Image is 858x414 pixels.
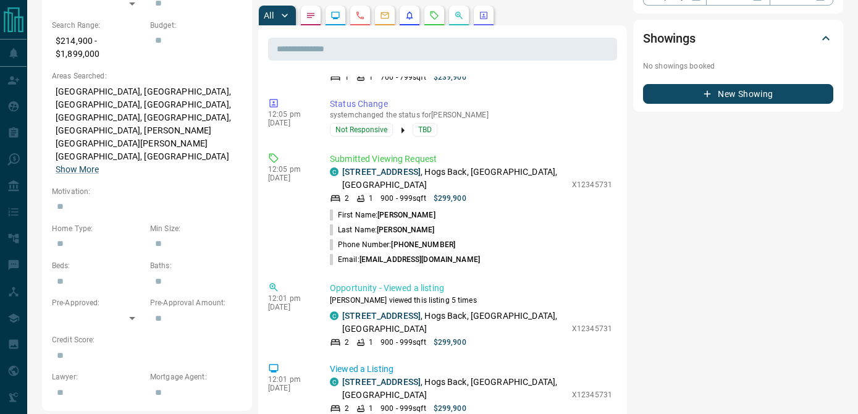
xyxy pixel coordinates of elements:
[572,179,612,190] p: X12345731
[342,311,421,321] a: [STREET_ADDRESS]
[479,11,489,20] svg: Agent Actions
[268,165,311,174] p: 12:05 pm
[454,11,464,20] svg: Opportunities
[434,403,466,414] p: $299,900
[52,334,242,345] p: Credit Score:
[335,124,387,136] span: Not Responsive
[330,224,435,235] p: Last Name:
[434,72,466,83] p: $239,900
[150,260,242,271] p: Baths:
[369,72,373,83] p: 1
[330,167,339,176] div: condos.ca
[52,223,144,234] p: Home Type:
[342,376,566,402] p: , Hogs Back, [GEOGRAPHIC_DATA], [GEOGRAPHIC_DATA]
[330,363,612,376] p: Viewed a Listing
[342,377,421,387] a: [STREET_ADDRESS]
[52,70,242,82] p: Areas Searched:
[380,11,390,20] svg: Emails
[342,166,566,192] p: , Hogs Back, [GEOGRAPHIC_DATA], [GEOGRAPHIC_DATA]
[355,11,365,20] svg: Calls
[268,294,311,303] p: 12:01 pm
[52,20,144,31] p: Search Range:
[360,255,480,264] span: [EMAIL_ADDRESS][DOMAIN_NAME]
[342,167,421,177] a: [STREET_ADDRESS]
[52,82,242,180] p: [GEOGRAPHIC_DATA], [GEOGRAPHIC_DATA], [GEOGRAPHIC_DATA], [GEOGRAPHIC_DATA], [GEOGRAPHIC_DATA], [G...
[369,193,373,204] p: 1
[643,23,833,53] div: Showings
[52,260,144,271] p: Beds:
[377,226,434,234] span: [PERSON_NAME]
[52,297,144,308] p: Pre-Approved:
[381,193,426,204] p: 900 - 999 sqft
[150,20,242,31] p: Budget:
[345,72,349,83] p: 1
[381,403,426,414] p: 900 - 999 sqft
[52,31,144,64] p: $214,900 - $1,899,000
[572,323,612,334] p: X12345731
[330,153,612,166] p: Submitted Viewing Request
[330,311,339,320] div: condos.ca
[264,11,274,20] p: All
[150,297,242,308] p: Pre-Approval Amount:
[330,111,612,119] p: system changed the status for [PERSON_NAME]
[330,378,339,386] div: condos.ca
[330,282,612,295] p: Opportunity - Viewed a listing
[268,375,311,384] p: 12:01 pm
[306,11,316,20] svg: Notes
[434,193,466,204] p: $299,900
[330,254,480,265] p: Email:
[377,211,435,219] span: [PERSON_NAME]
[643,61,833,72] p: No showings booked
[429,11,439,20] svg: Requests
[268,119,311,127] p: [DATE]
[572,389,612,400] p: X12345731
[330,295,612,306] p: [PERSON_NAME] viewed this listing 5 times
[268,303,311,311] p: [DATE]
[345,403,349,414] p: 2
[330,209,435,221] p: First Name:
[330,98,612,111] p: Status Change
[52,371,144,382] p: Lawyer:
[150,371,242,382] p: Mortgage Agent:
[643,84,833,104] button: New Showing
[330,239,455,250] p: Phone Number:
[381,337,426,348] p: 900 - 999 sqft
[330,11,340,20] svg: Lead Browsing Activity
[56,163,99,176] button: Show More
[391,240,455,249] span: [PHONE_NUMBER]
[405,11,414,20] svg: Listing Alerts
[345,193,349,204] p: 2
[369,403,373,414] p: 1
[369,337,373,348] p: 1
[268,174,311,182] p: [DATE]
[268,384,311,392] p: [DATE]
[342,310,566,336] p: , Hogs Back, [GEOGRAPHIC_DATA], [GEOGRAPHIC_DATA]
[345,337,349,348] p: 2
[381,72,426,83] p: 700 - 799 sqft
[418,124,432,136] span: TBD
[150,223,242,234] p: Min Size:
[268,110,311,119] p: 12:05 pm
[52,186,242,197] p: Motivation:
[434,337,466,348] p: $299,900
[643,28,696,48] h2: Showings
